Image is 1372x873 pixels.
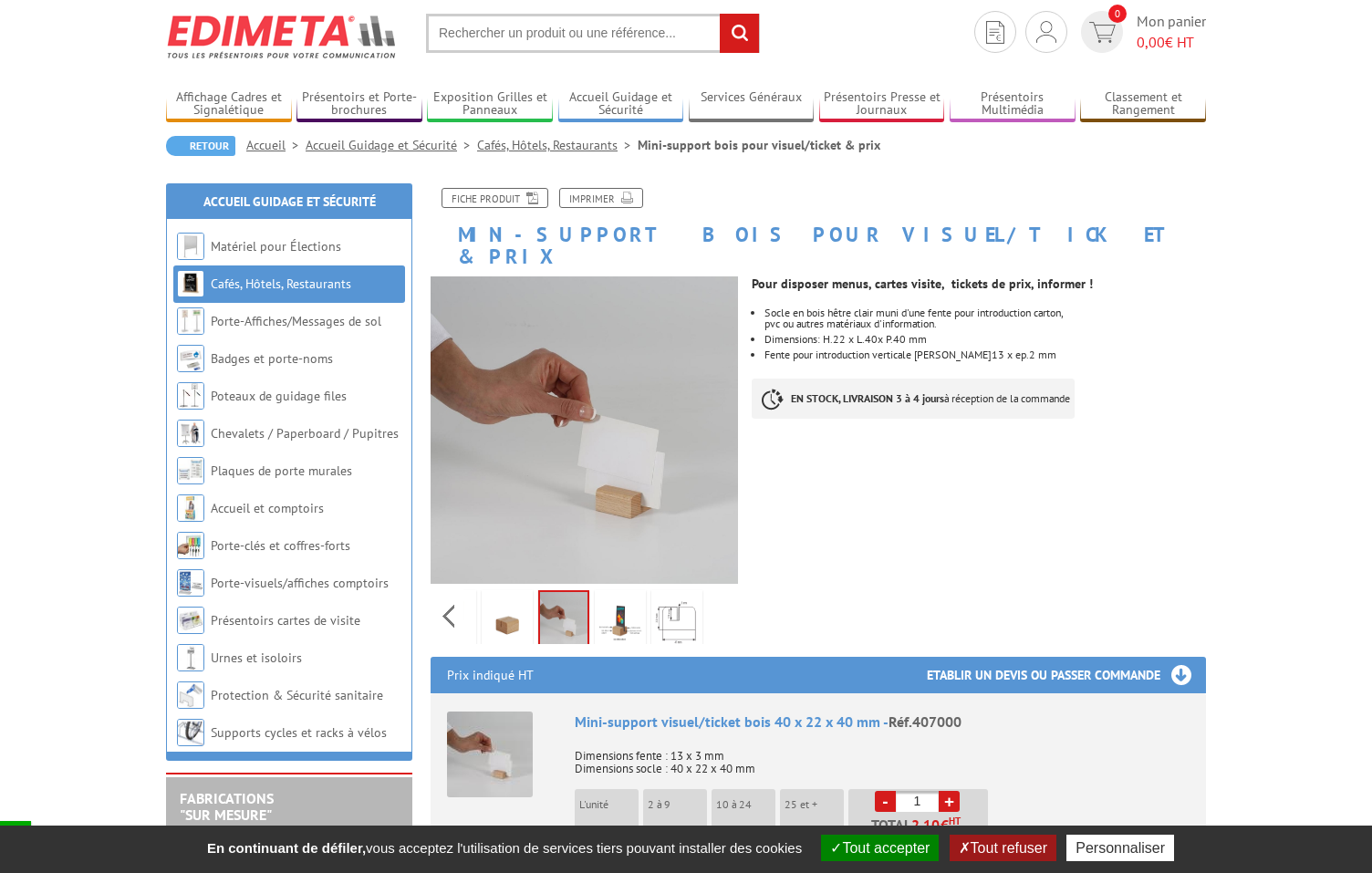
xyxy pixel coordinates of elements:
[211,612,360,629] a: Présentoirs cartes de visite
[211,238,341,255] a: Matériel pour Élections
[211,575,389,591] a: Porte-visuels/affiches comptoirs
[911,817,941,832] span: 2,10
[177,607,204,634] img: Présentoirs cartes de visite
[638,136,880,154] li: Mini-support bois pour visuel/ticket & prix
[889,712,961,731] span: Réf.407000
[950,89,1076,120] a: Présentoirs Multimédia
[166,89,292,120] a: Affichage Cadres et Signalétique
[426,14,760,53] input: Rechercher un produit ou une référence...
[431,276,738,584] img: mini_support_visuel_ticket_prix_bois-407000-1.jpg
[1066,835,1174,861] button: Personnaliser (fenêtre modale)
[177,420,204,447] img: Chevalets / Paperboard / Pupitres
[177,345,204,372] img: Badges et porte-noms
[648,798,707,811] p: 2 à 9
[785,823,806,838] span: 1,80
[442,188,548,208] a: Fiche produit
[941,817,949,832] span: €
[211,537,350,554] a: Porte-clés et coffres-forts
[177,719,204,746] img: Supports cycles et racks à vélos
[720,14,759,53] input: rechercher
[949,815,961,827] sup: HT
[211,313,381,329] a: Porte-Affiches/Messages de sol
[211,388,347,404] a: Poteaux de guidage files
[177,644,204,671] img: Urnes et isoloirs
[447,712,533,797] img: Mini-support visuel/ticket bois 40 x 22 x 40 mm
[752,379,1075,419] p: à réception de la commande
[950,835,1056,861] button: Tout refuser
[821,835,939,861] button: Tout accepter
[166,3,399,70] img: Edimeta
[306,137,477,153] a: Accueil Guidage et Sécurité
[1089,22,1116,43] img: devis rapide
[764,318,1206,329] p: pvc ou autres matériaux d'information.
[1080,89,1206,120] a: Classement et Rangement
[177,270,204,297] img: Cafés, Hôtels, Restaurants
[598,594,642,650] img: mini_support_visuel_ticket_prix_bois-407000-4_v2.jpg
[211,462,352,479] a: Plaques de porte murales
[203,193,376,210] a: Accueil Guidage et Sécurité
[716,798,775,811] p: 10 à 24
[180,789,274,824] a: FABRICATIONS"Sur Mesure"
[198,840,811,856] span: vous acceptez l'utilisation de services tiers pouvant installer des cookies
[211,275,351,292] a: Cafés, Hôtels, Restaurants
[540,592,587,649] img: mini_support_visuel_ticket_prix_bois-407000-1.jpg
[986,21,1004,44] img: devis rapide
[559,188,643,208] a: Imprimer
[853,817,988,849] p: Total
[417,188,1220,267] h1: Mini-support bois pour visuel/ticket & prix
[1137,33,1165,51] span: 0,00
[211,724,387,741] a: Supports cycles et racks à vélos
[752,278,1206,289] p: Pour disposer menus, cartes visite, tickets de prix, informer !
[927,657,1206,693] h3: Etablir un devis ou passer commande
[427,89,553,120] a: Exposition Grilles et Panneaux
[177,307,204,335] img: Porte-Affiches/Messages de sol
[875,791,896,812] a: -
[166,136,235,156] a: Retour
[1137,32,1206,53] span: € HT
[558,89,684,120] a: Accueil Guidage et Sécurité
[485,594,529,650] img: mini_support_visuel_ticket_prix_bois-407000_2.jpg
[575,712,1190,733] div: Mini-support visuel/ticket bois 40 x 22 x 40 mm -
[440,601,457,631] span: Previous
[211,687,383,703] a: Protection & Sécurité sanitaire
[689,89,815,120] a: Services Généraux
[579,823,601,838] span: 2,10
[211,500,324,516] a: Accueil et comptoirs
[1076,11,1206,53] a: devis rapide 0 Mon panier 0,00€ HT
[939,791,960,812] a: +
[648,823,670,838] span: 1,99
[791,391,944,405] strong: EN STOCK, LIVRAISON 3 à 4 jours
[764,334,1206,345] li: Dimensions: H.22 x L.40x P.40 mm
[177,457,204,484] img: Plaques de porte murales
[1108,5,1127,23] span: 0
[207,840,366,856] strong: En continuant de défiler,
[819,89,945,120] a: Présentoirs Presse et Journaux
[177,382,204,410] img: Poteaux de guidage files
[1137,11,1206,53] span: Mon panier
[211,425,399,442] a: Chevalets / Paperboard / Pupitres
[177,681,204,709] img: Protection & Sécurité sanitaire
[177,569,204,597] img: Porte-visuels/affiches comptoirs
[211,350,333,367] a: Badges et porte-noms
[211,650,302,666] a: Urnes et isoloirs
[447,657,534,693] p: Prix indiqué HT
[177,233,204,260] img: Matériel pour Élections
[477,137,638,153] a: Cafés, Hôtels, Restaurants
[575,737,1190,775] p: Dimensions fente : 13 x 3 mm Dimensions socle : 40 x 22 x 40 mm
[177,494,204,522] img: Accueil et comptoirs
[296,89,422,120] a: Présentoirs et Porte-brochures
[655,594,699,650] img: 407000_schema.jpg
[764,349,1206,360] li: Fente pour introduction verticale [PERSON_NAME]13 x ep.2 mm
[246,137,306,153] a: Accueil
[785,798,844,811] p: 25 et +
[177,532,204,559] img: Porte-clés et coffres-forts
[716,823,738,838] span: 1,89
[579,798,639,811] p: L'unité
[764,307,1206,318] p: Socle en bois hêtre clair muni d'une fente pour introduction carton,
[1036,21,1056,43] img: devis rapide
